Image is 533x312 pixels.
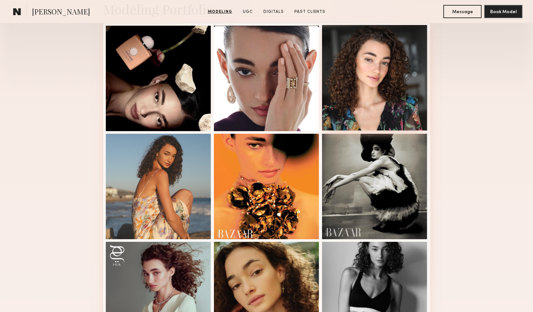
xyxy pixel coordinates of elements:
[484,9,522,14] a: Book Model
[443,5,482,18] button: Message
[205,9,235,15] a: Modeling
[32,7,90,18] span: [PERSON_NAME]
[292,9,328,15] a: Past Clients
[240,9,255,15] a: UGC
[484,5,522,18] button: Book Model
[261,9,286,15] a: Digitals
